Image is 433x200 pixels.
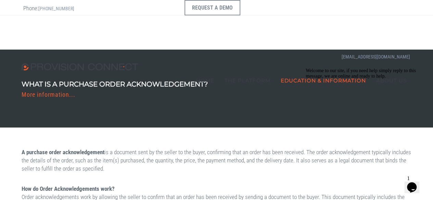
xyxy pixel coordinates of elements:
p: is a document sent by the seller to the buyer, confirming that an order has been received. The or... [22,148,412,173]
a: About Us [371,63,412,97]
div: Welcome to our site, if you need help simply reply to this message, we are online and ready to help. [3,3,126,14]
b: A purchase order acknowledgement [22,149,104,156]
a: Education & Information [276,63,371,97]
img: Provision Connect [22,63,141,70]
iframe: chat widget [303,65,426,169]
a: Home [191,63,219,97]
span: Welcome to our site, if you need help simply reply to this message, we are online and ready to help. [3,3,113,13]
iframe: chat widget [404,173,426,193]
a: [PHONE_NUMBER] [38,6,74,11]
b: How do Order Acknowledgements work? [22,185,115,192]
h3: More information... [22,91,208,98]
a: The Platform [219,63,276,97]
